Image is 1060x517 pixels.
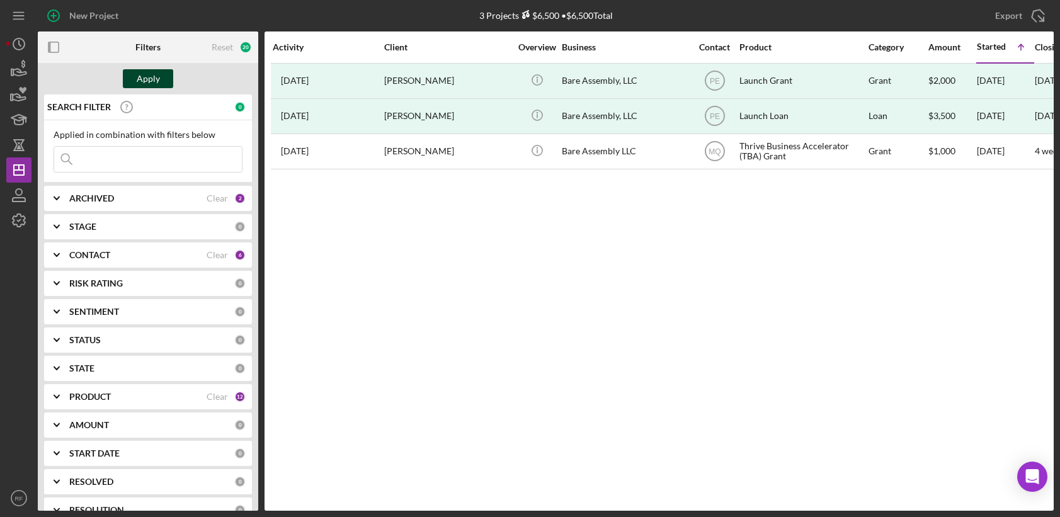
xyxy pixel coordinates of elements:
text: PE [709,77,719,86]
div: [PERSON_NAME] [384,135,510,168]
div: Bare Assembly LLC [562,135,688,168]
div: 0 [234,334,246,346]
div: Bare Assembly, LLC [562,99,688,133]
div: 0 [234,448,246,459]
b: RESOLVED [69,477,113,487]
text: RF [15,495,23,502]
time: 2025-09-22 18:40 [281,146,309,156]
div: $1,000 [928,135,976,168]
b: RESOLUTION [69,505,124,515]
div: 0 [234,419,246,431]
div: Business [562,42,688,52]
button: RF [6,486,31,511]
div: Loan [869,99,927,133]
div: Category [869,42,927,52]
div: Grant [869,135,927,168]
div: [PERSON_NAME] [384,64,510,98]
b: RISK RATING [69,278,123,288]
div: 3 Projects • $6,500 Total [479,10,613,21]
b: AMOUNT [69,420,109,430]
div: Grant [869,64,927,98]
div: 20 [239,41,252,54]
div: Contact [691,42,738,52]
div: 0 [234,476,246,487]
b: START DATE [69,448,120,458]
div: Bare Assembly, LLC [562,64,688,98]
div: New Project [69,3,118,28]
div: Export [995,3,1022,28]
text: MQ [709,147,721,156]
button: Export [983,3,1054,28]
b: STATE [69,363,94,373]
div: Open Intercom Messenger [1017,462,1047,492]
div: 12 [234,391,246,402]
div: $2,000 [928,64,976,98]
div: [PERSON_NAME] [384,99,510,133]
div: Launch Loan [739,99,865,133]
div: Started [977,42,1006,52]
div: [DATE] [977,64,1034,98]
div: 0 [234,504,246,516]
b: STATUS [69,335,101,345]
b: CONTACT [69,250,110,260]
div: Applied in combination with filters below [54,130,242,140]
div: Overview [513,42,561,52]
div: 0 [234,278,246,289]
div: $3,500 [928,99,976,133]
div: Amount [928,42,976,52]
div: 6 [234,249,246,261]
div: [DATE] [977,99,1034,133]
div: 0 [234,363,246,374]
b: STAGE [69,222,96,232]
div: [DATE] [977,135,1034,168]
div: Client [384,42,510,52]
button: New Project [38,3,131,28]
div: Clear [207,193,228,203]
b: ARCHIVED [69,193,114,203]
div: Product [739,42,865,52]
text: PE [709,112,719,121]
b: SENTIMENT [69,307,119,317]
div: 0 [234,101,246,113]
div: Launch Grant [739,64,865,98]
b: PRODUCT [69,392,111,402]
time: 2024-06-13 13:00 [281,76,309,86]
div: Thrive Business Accelerator (TBA) Grant [739,135,865,168]
div: Apply [137,69,160,88]
b: SEARCH FILTER [47,102,111,112]
div: 2 [234,193,246,204]
div: Activity [273,42,383,52]
button: Apply [123,69,173,88]
div: 0 [234,306,246,317]
time: 2024-10-14 19:56 [281,111,309,121]
div: Clear [207,392,228,402]
div: Clear [207,250,228,260]
div: 0 [234,221,246,232]
div: $6,500 [519,10,559,21]
b: Filters [135,42,161,52]
div: Reset [212,42,233,52]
